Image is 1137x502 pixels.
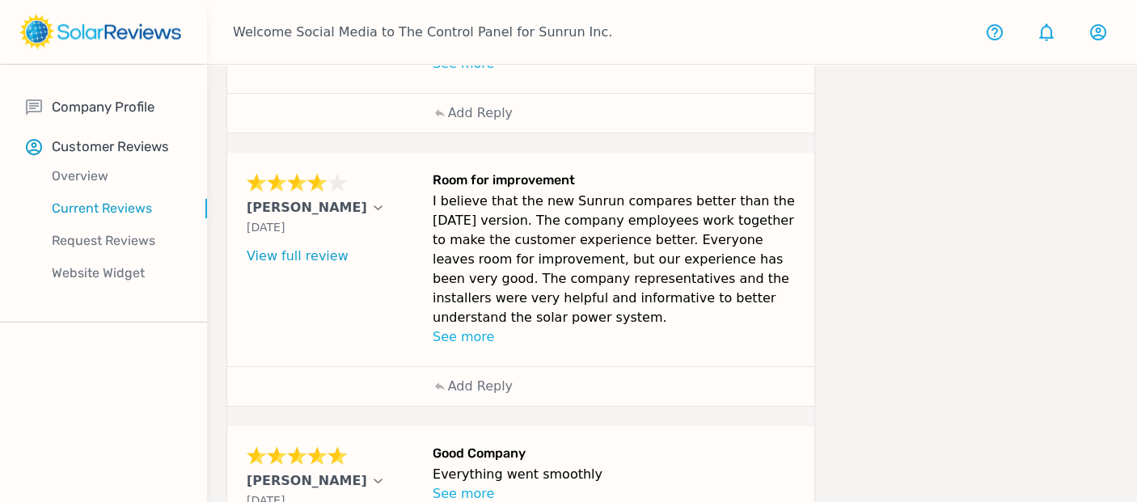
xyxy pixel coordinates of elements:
[26,199,207,218] p: Current Reviews
[247,221,285,234] span: [DATE]
[233,23,612,42] p: Welcome Social Media to The Control Panel for Sunrun Inc.
[26,257,207,289] a: Website Widget
[433,327,795,347] p: See more
[433,445,795,465] h6: Good Company
[52,97,154,117] p: Company Profile
[26,160,207,192] a: Overview
[26,264,207,283] p: Website Widget
[247,471,367,491] p: [PERSON_NAME]
[247,198,367,217] p: [PERSON_NAME]
[433,172,795,192] h6: Room for improvement
[448,377,513,396] p: Add Reply
[448,103,513,123] p: Add Reply
[26,167,207,186] p: Overview
[26,225,207,257] a: Request Reviews
[26,231,207,251] p: Request Reviews
[433,465,795,484] p: Everything went smoothly
[433,192,795,327] p: I believe that the new Sunrun compares better than the [DATE] version. The company employees work...
[52,137,169,157] p: Customer Reviews
[26,192,207,225] a: Current Reviews
[247,248,349,264] a: View full review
